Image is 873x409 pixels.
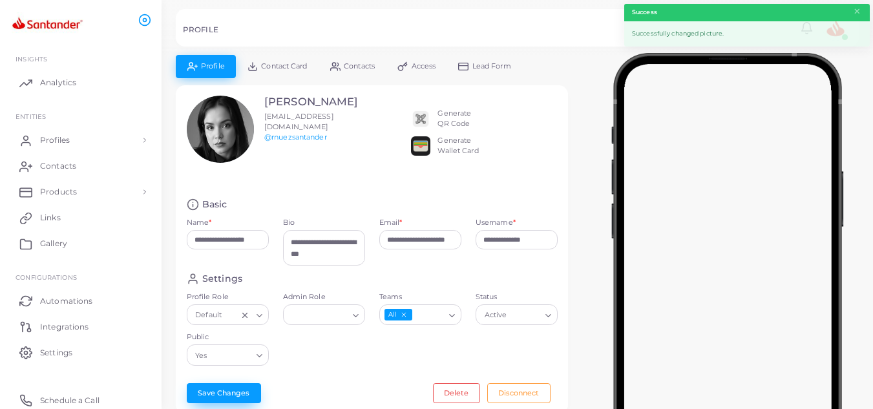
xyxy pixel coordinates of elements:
a: Integrations [10,313,152,339]
input: Search for option [414,308,444,322]
span: Access [412,63,436,70]
label: Email [379,218,403,228]
span: INSIGHTS [16,55,47,63]
h4: Basic [202,198,227,211]
span: Analytics [40,77,76,89]
img: apple-wallet.png [411,136,430,156]
img: logo [12,12,83,36]
h3: [PERSON_NAME] [264,96,358,109]
label: Teams [379,292,461,302]
span: Products [40,186,77,198]
span: Default [194,309,224,322]
button: Delete [433,383,480,403]
strong: Success [632,8,657,17]
input: Search for option [289,308,348,322]
input: Search for option [510,308,540,322]
h4: Settings [202,273,242,285]
button: Close [853,5,861,19]
div: Generate QR Code [437,109,471,129]
label: Username [476,218,516,228]
span: Settings [40,347,72,359]
div: Search for option [187,304,269,325]
span: Active [483,309,509,322]
a: Products [10,179,152,205]
span: Automations [40,295,92,307]
span: Yes [194,349,209,362]
button: Disconnect [487,383,551,403]
button: Deselect All [399,310,408,319]
input: Search for option [210,348,251,362]
label: Profile Role [187,292,269,302]
img: qr2.png [411,109,430,129]
button: Save Changes [187,383,261,403]
span: Contacts [40,160,76,172]
div: Successfully changed picture. [624,21,870,47]
label: Name [187,218,212,228]
label: Public [187,332,269,342]
span: Contact Card [261,63,307,70]
div: Generate Wallet Card [437,136,478,156]
div: Search for option [187,344,269,365]
label: Status [476,292,558,302]
span: Contacts [344,63,375,70]
span: Lead Form [472,63,511,70]
span: Integrations [40,321,89,333]
a: Analytics [10,70,152,96]
div: Search for option [379,304,461,325]
a: @rnuezsantander [264,132,327,142]
label: Bio [283,218,365,228]
div: Search for option [476,304,558,325]
a: Settings [10,339,152,365]
label: Admin Role [283,292,365,302]
span: Configurations [16,273,77,281]
span: ENTITIES [16,112,46,120]
a: Gallery [10,231,152,257]
span: Profiles [40,134,70,146]
span: Links [40,212,61,224]
span: Schedule a Call [40,395,100,406]
input: Search for option [225,308,237,322]
button: Clear Selected [240,309,249,320]
div: Search for option [283,304,365,325]
span: All [384,309,412,321]
h5: PROFILE [183,25,218,34]
span: Profile [201,63,225,70]
a: Profiles [10,127,152,153]
a: Automations [10,288,152,313]
a: Links [10,205,152,231]
span: Gallery [40,238,67,249]
a: Contacts [10,153,152,179]
span: [EMAIL_ADDRESS][DOMAIN_NAME] [264,112,334,131]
